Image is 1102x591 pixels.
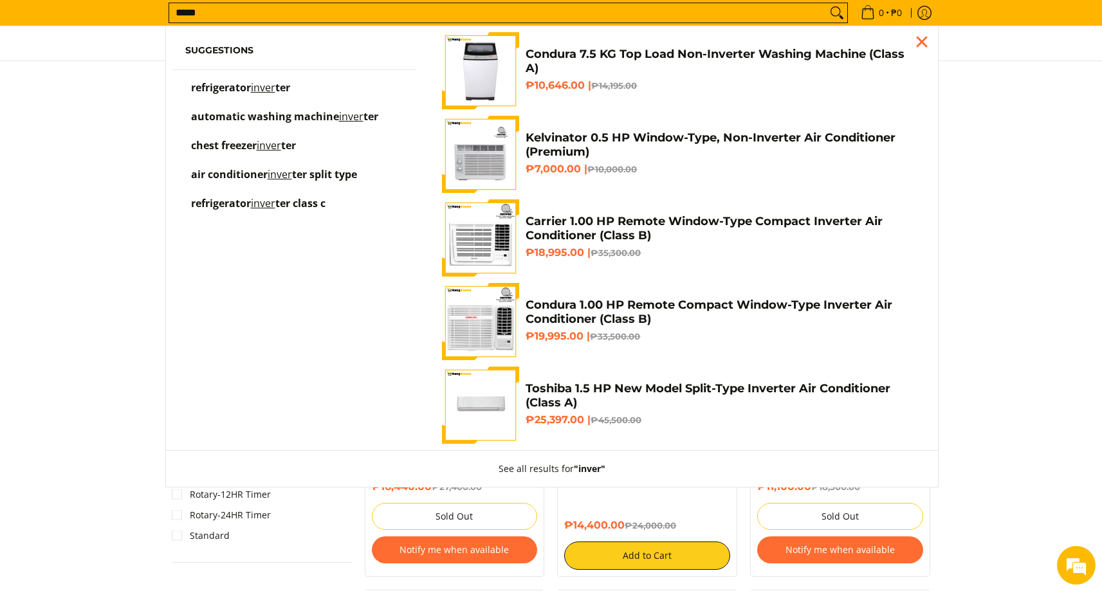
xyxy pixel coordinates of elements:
p: refrigerator inverter [191,83,290,105]
del: ₱35,300.00 [591,248,641,258]
a: Carrier 1.00 HP Remote Window-Type Compact Inverter Air Conditioner (Class B) Carrier 1.00 HP Rem... [442,199,918,277]
h4: Condura 7.5 KG Top Load Non-Inverter Washing Machine (Class A) [526,47,918,76]
a: kelvinator-.5hp-window-type-airconditioner-full-view-mang-kosme Kelvinator 0.5 HP Window-Type, No... [442,116,918,193]
h4: Toshiba 1.5 HP New Model Split-Type Inverter Air Conditioner (Class A) [526,381,918,410]
h6: ₱25,397.00 | [526,414,918,426]
a: Rotary-12HR Timer [172,484,271,505]
a: chest freezer inverter [185,141,404,163]
del: ₱10,000.00 [587,164,637,174]
div: Chat with us now [67,72,216,89]
img: Carrier 1.00 HP Remote Window-Type Compact Inverter Air Conditioner (Class B) [442,199,519,277]
textarea: Type your message and hit 'Enter' [6,351,245,396]
span: ter [275,80,290,95]
h6: ₱19,995.00 | [526,330,918,343]
span: ₱0 [889,8,904,17]
span: • [857,6,906,20]
span: ter [281,138,296,152]
span: chest freezer [191,138,257,152]
del: ₱33,500.00 [590,331,640,341]
div: Close pop up [912,32,932,51]
del: ₱14,195.00 [591,80,637,91]
a: condura-7.5kg-topload-non-inverter-washing-machine-class-c-full-view-mang-kosme Condura 7.5 KG To... [442,32,918,109]
del: ₱45,500.00 [591,415,641,425]
mark: inver [339,109,363,123]
span: refrigerator [191,80,251,95]
button: Sold Out [757,503,923,530]
del: ₱24,000.00 [625,520,676,531]
h6: ₱14,400.00 [564,519,730,532]
button: Add to Cart [564,541,730,570]
span: 0 [877,8,886,17]
img: Toshiba 1.5 HP New Model Split-Type Inverter Air Conditioner (Class A) [442,367,519,444]
a: refrigerator inverter [185,83,404,105]
a: refrigerator inverter class c [185,199,404,221]
p: chest freezer inverter [191,141,296,163]
span: ter split type [292,167,357,181]
a: automatic washing machine inverter [185,112,404,134]
button: See all results for"inver" [486,451,618,487]
del: ₱18,500.00 [811,482,860,492]
div: Minimize live chat window [211,6,242,37]
p: automatic washing machine inverter [191,112,378,134]
span: ter [363,109,378,123]
h6: ₱10,646.00 | [526,79,918,92]
mark: inver [268,167,292,181]
h4: Condura 1.00 HP Remote Compact Window-Type Inverter Air Conditioner (Class B) [526,298,918,327]
a: Standard [172,525,230,546]
h6: ₱7,000.00 | [526,163,918,176]
button: Search [827,3,847,23]
h4: Kelvinator 0.5 HP Window-Type, Non-Inverter Air Conditioner (Premium) [526,131,918,159]
strong: "inver" [574,462,605,475]
a: air conditioner inverter split type [185,170,404,192]
button: Notify me when available [372,536,538,563]
h6: ₱18,995.00 | [526,246,918,259]
span: We're online! [75,162,178,292]
img: condura-7.5kg-topload-non-inverter-washing-machine-class-c-full-view-mang-kosme [445,32,517,109]
button: Notify me when available [757,536,923,563]
span: refrigerator [191,196,251,210]
span: air conditioner [191,167,268,181]
a: Condura 1.00 HP Remote Compact Window-Type Inverter Air Conditioner (Class B) Condura 1.00 HP Rem... [442,283,918,360]
del: ₱27,400.00 [432,482,482,492]
a: Toshiba 1.5 HP New Model Split-Type Inverter Air Conditioner (Class A) Toshiba 1.5 HP New Model S... [442,367,918,444]
span: automatic washing machine [191,109,339,123]
p: refrigerator inverter class c [191,199,326,221]
h4: Carrier 1.00 HP Remote Window-Type Compact Inverter Air Conditioner (Class B) [526,214,918,243]
img: kelvinator-.5hp-window-type-airconditioner-full-view-mang-kosme [442,116,519,193]
span: ter class c [275,196,326,210]
mark: inver [251,196,275,210]
img: Condura 1.00 HP Remote Compact Window-Type Inverter Air Conditioner (Class B) [442,283,519,360]
button: Sold Out [372,503,538,530]
mark: inver [251,80,275,95]
mark: inver [257,138,281,152]
h6: Suggestions [185,45,404,57]
a: Rotary-24HR Timer [172,505,271,525]
p: air conditioner inverter split type [191,170,357,192]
